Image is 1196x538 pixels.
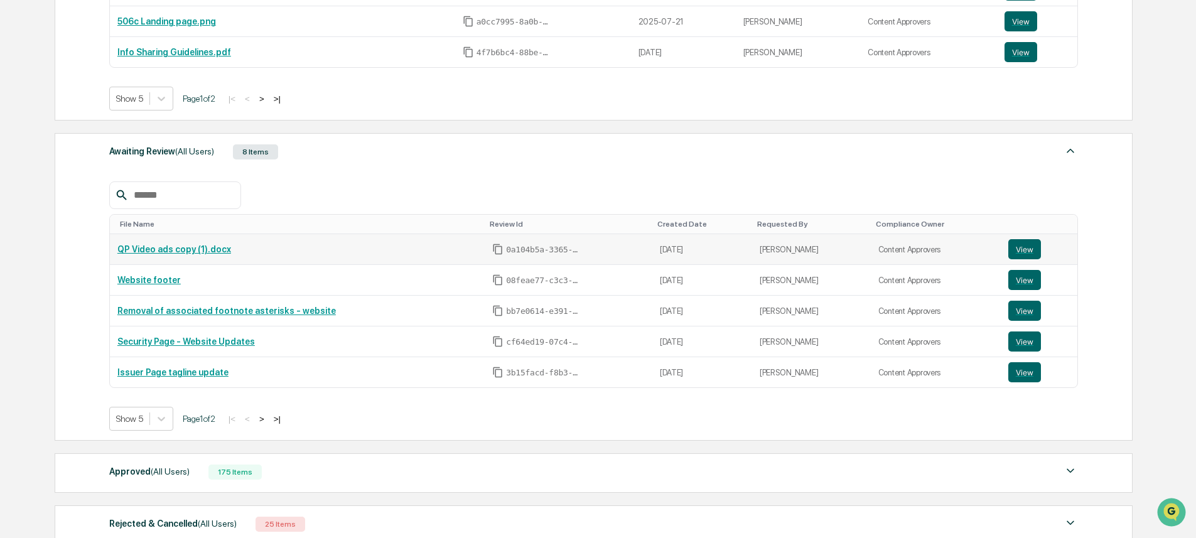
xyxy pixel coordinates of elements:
[183,94,215,104] span: Page 1 of 2
[477,17,552,27] span: a0cc7995-8a0b-4b72-ac1a-878fd3692143
[477,48,552,58] span: 4f7b6bc4-88be-4ca2-a522-de18f03e4b40
[631,37,736,67] td: [DATE]
[241,414,254,424] button: <
[876,220,996,229] div: Toggle SortBy
[652,326,752,357] td: [DATE]
[752,265,871,296] td: [PERSON_NAME]
[125,213,152,222] span: Pylon
[1008,270,1070,290] a: View
[463,46,474,58] span: Copy Id
[871,357,1001,387] td: Content Approvers
[652,265,752,296] td: [DATE]
[256,517,305,532] div: 25 Items
[1063,515,1078,530] img: caret
[151,466,190,476] span: (All Users)
[1008,331,1070,352] a: View
[117,367,229,377] a: Issuer Page tagline update
[256,414,268,424] button: >
[1005,42,1070,62] a: View
[270,414,284,424] button: >|
[213,100,229,115] button: Start new chat
[8,153,86,176] a: 🖐️Preclearance
[1005,11,1070,31] a: View
[13,159,23,169] div: 🖐️
[109,515,237,532] div: Rejected & Cancelled
[8,177,84,200] a: 🔎Data Lookup
[43,96,206,109] div: Start new chat
[1156,497,1190,530] iframe: Open customer support
[1008,331,1041,352] button: View
[270,94,284,104] button: >|
[256,94,268,104] button: >
[1008,301,1041,321] button: View
[198,519,237,529] span: (All Users)
[1005,42,1037,62] button: View
[871,296,1001,326] td: Content Approvers
[871,265,1001,296] td: Content Approvers
[463,16,474,27] span: Copy Id
[736,37,860,67] td: [PERSON_NAME]
[506,306,581,316] span: bb7e0614-e391-494b-8ce6-9867872e53d2
[13,183,23,193] div: 🔎
[1063,463,1078,478] img: caret
[25,182,79,195] span: Data Lookup
[752,326,871,357] td: [PERSON_NAME]
[13,26,229,46] p: How can we help?
[43,109,159,119] div: We're available if you need us!
[241,94,254,104] button: <
[752,234,871,265] td: [PERSON_NAME]
[1008,239,1070,259] a: View
[1008,301,1070,321] a: View
[652,296,752,326] td: [DATE]
[89,212,152,222] a: Powered byPylon
[871,234,1001,265] td: Content Approvers
[1008,239,1041,259] button: View
[631,6,736,37] td: 2025-07-21
[1011,220,1072,229] div: Toggle SortBy
[1008,362,1041,382] button: View
[117,16,216,26] a: 506c Landing page.png
[86,153,161,176] a: 🗄️Attestations
[183,414,215,424] span: Page 1 of 2
[104,158,156,171] span: Attestations
[492,305,504,316] span: Copy Id
[506,245,581,255] span: 0a104b5a-3365-4e16-98ad-43a4f330f6db
[752,357,871,387] td: [PERSON_NAME]
[109,143,214,159] div: Awaiting Review
[492,274,504,286] span: Copy Id
[506,337,581,347] span: cf64ed19-07c4-456a-9e2d-947be8d97334
[225,414,239,424] button: |<
[233,144,278,159] div: 8 Items
[736,6,860,37] td: [PERSON_NAME]
[657,220,747,229] div: Toggle SortBy
[25,158,81,171] span: Preclearance
[860,37,997,67] td: Content Approvers
[117,306,336,316] a: Removal of associated footnote asterisks - website
[91,159,101,169] div: 🗄️
[652,357,752,387] td: [DATE]
[757,220,866,229] div: Toggle SortBy
[175,146,214,156] span: (All Users)
[752,296,871,326] td: [PERSON_NAME]
[33,57,207,70] input: Clear
[490,220,647,229] div: Toggle SortBy
[492,336,504,347] span: Copy Id
[492,244,504,255] span: Copy Id
[1008,270,1041,290] button: View
[492,367,504,378] span: Copy Id
[860,6,997,37] td: Content Approvers
[117,336,255,347] a: Security Page - Website Updates
[506,276,581,286] span: 08feae77-c3c3-4e77-8dab-e2bc59b01539
[1063,143,1078,158] img: caret
[117,244,231,254] a: QP Video ads copy (1).docx
[1005,11,1037,31] button: View
[1008,362,1070,382] a: View
[871,326,1001,357] td: Content Approvers
[117,275,181,285] a: Website footer
[506,368,581,378] span: 3b15facd-f8b3-477c-80ee-d7a648742bf4
[117,47,231,57] a: Info Sharing Guidelines.pdf
[13,96,35,119] img: 1746055101610-c473b297-6a78-478c-a979-82029cc54cd1
[225,94,239,104] button: |<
